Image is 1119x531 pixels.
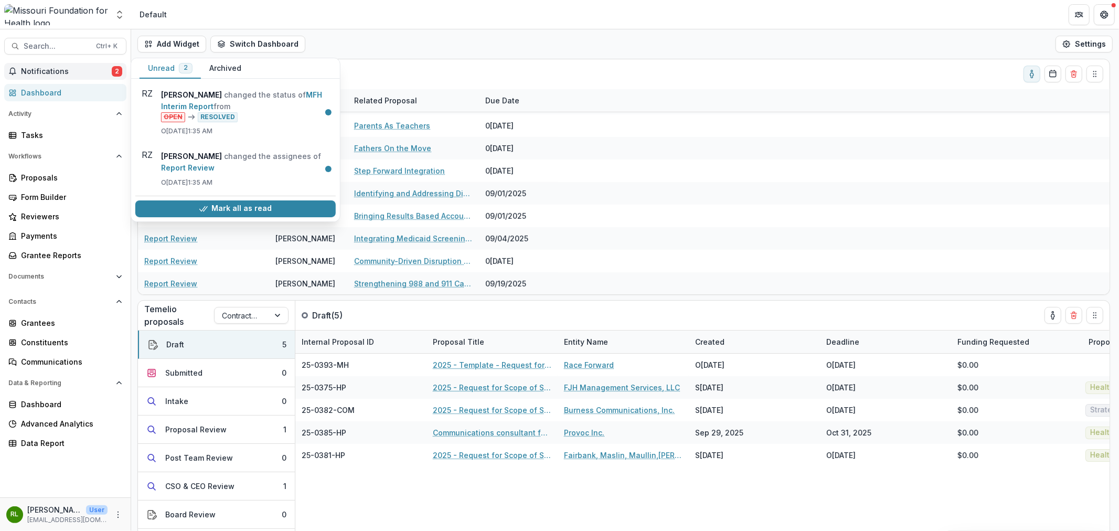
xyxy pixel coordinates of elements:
[184,64,188,71] span: 2
[348,89,479,112] div: Related Proposal
[689,336,731,347] div: Created
[4,434,126,452] a: Data Report
[354,165,445,176] a: Step Forward Integration
[4,293,126,310] button: Open Contacts
[166,339,184,350] div: Draft
[210,36,305,52] button: Switch Dashboard
[138,472,295,501] button: CSO & CEO Review1
[4,169,126,186] a: Proposals
[433,450,551,461] a: 2025 - Request for Scope of Services
[112,508,124,521] button: More
[1094,4,1115,25] button: Get Help
[282,339,286,350] div: 5
[951,331,1082,353] div: Funding Requested
[433,382,551,393] a: 2025 - Request for Scope of Services
[161,89,329,122] p: changed the status of from
[4,247,126,264] a: Grantee Reports
[21,438,118,449] div: Data Report
[21,399,118,410] div: Dashboard
[144,256,197,267] a: Report Review
[165,452,233,463] div: Post Team Review
[94,40,120,52] div: Ctrl + K
[295,336,380,347] div: Internal Proposal ID
[165,424,227,435] div: Proposal Review
[302,450,345,461] span: 25-0381-HP
[161,163,215,172] a: Report Review
[957,405,978,416] span: $0.00
[826,450,856,461] div: O[DATE]
[282,452,286,463] div: 0
[1045,66,1061,82] button: Calendar
[564,450,683,461] a: Fairbank, Maslin, Maullin,[PERSON_NAME]z & Associates
[24,42,90,51] span: Search...
[354,256,473,267] a: Community-Driven Disruption to Save Lives
[4,227,126,245] a: Payments
[312,309,391,322] p: Draft ( 5 )
[427,331,558,353] div: Proposal Title
[21,356,118,367] div: Communications
[302,382,346,393] span: 25-0375-HP
[479,205,558,227] div: 09/01/2025
[1086,66,1103,82] button: Drag
[4,314,126,332] a: Grantees
[165,367,203,378] div: Submitted
[479,182,558,205] div: 09/01/2025
[4,4,108,25] img: Missouri Foundation for Health logo
[144,233,197,244] a: Report Review
[275,256,335,267] div: [PERSON_NAME]
[695,405,723,416] div: S[DATE]
[820,336,866,347] div: Deadline
[4,38,126,55] button: Search...
[4,126,126,144] a: Tasks
[479,114,558,137] div: 0[DATE]
[826,359,856,370] div: O[DATE]
[820,331,951,353] div: Deadline
[4,63,126,80] button: Notifications2
[165,396,188,407] div: Intake
[138,387,295,416] button: Intake0
[295,331,427,353] div: Internal Proposal ID
[282,396,286,407] div: 0
[354,120,430,131] a: Parents As Teachers
[826,427,871,438] div: Oct 31, 2025
[112,4,127,25] button: Open entity switcher
[138,444,295,472] button: Post Team Review0
[138,501,295,529] button: Board Review0
[4,188,126,206] a: Form Builder
[951,336,1036,347] div: Funding Requested
[161,151,329,174] p: changed the assignees of
[27,515,108,525] p: [EMAIL_ADDRESS][DOMAIN_NAME]
[282,367,286,378] div: 0
[302,427,346,438] span: 25-0385-HP
[479,227,558,250] div: 09/04/2025
[354,210,473,221] a: Bringing Results Based Accountability to [GEOGRAPHIC_DATA]
[8,273,112,280] span: Documents
[4,84,126,101] a: Dashboard
[21,67,112,76] span: Notifications
[564,382,680,393] a: FJH Management Services, LLC
[689,331,820,353] div: Created
[433,427,551,438] a: Communications consultant for 2026 Speak Up MO Poll
[1069,4,1090,25] button: Partners
[4,208,126,225] a: Reviewers
[695,450,723,461] div: S[DATE]
[283,481,286,492] div: 1
[165,509,216,520] div: Board Review
[479,95,526,106] div: Due Date
[161,90,322,111] a: MFH Interim Report
[21,211,118,222] div: Reviewers
[479,272,558,295] div: 09/19/2025
[4,396,126,413] a: Dashboard
[558,336,614,347] div: Entity Name
[427,336,491,347] div: Proposal Title
[86,505,108,515] p: User
[8,379,112,387] span: Data & Reporting
[4,415,126,432] a: Advanced Analytics
[354,233,473,244] a: Integrating Medicaid Screening and Enrollment into [US_STATE][GEOGRAPHIC_DATA] Jails
[201,58,250,79] button: Archived
[4,105,126,122] button: Open Activity
[354,143,431,154] a: Fathers On the Move
[695,382,723,393] div: S[DATE]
